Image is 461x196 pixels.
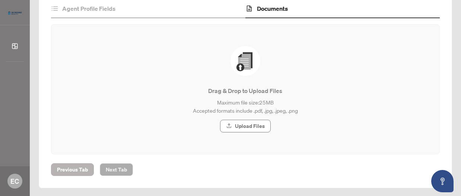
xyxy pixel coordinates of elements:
[257,4,288,13] h4: Documents
[220,120,271,132] button: Upload Files
[235,120,265,132] span: Upload Files
[230,46,260,76] img: File Upload
[62,4,115,13] h4: Agent Profile Fields
[57,164,88,176] span: Previous Tab
[66,98,425,115] p: Maximum file size: 25 MB Accepted formats include .pdf, .jpg, .jpeg, .png
[6,9,24,17] img: logo
[431,170,454,192] button: Open asap
[60,33,430,145] span: File UploadDrag & Drop to Upload FilesMaximum file size:25MBAccepted formats include .pdf, .jpg, ...
[51,163,94,176] button: Previous Tab
[66,86,425,95] p: Drag & Drop to Upload Files
[11,176,19,186] span: EC
[100,163,133,176] button: Next Tab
